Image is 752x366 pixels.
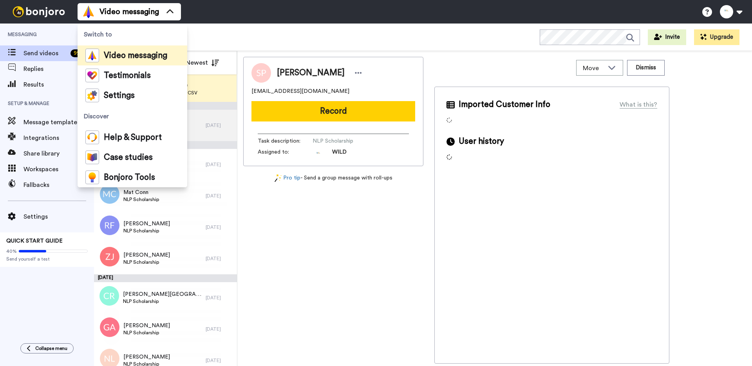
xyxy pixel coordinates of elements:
[23,118,94,127] span: Message template
[459,136,504,147] span: User history
[313,148,324,160] img: db56d3b7-25cc-4860-a3ab-2408422e83c0-1733197158.jpg
[123,259,170,265] span: NLP Scholarship
[78,24,187,45] span: Switch to
[23,212,94,221] span: Settings
[20,343,74,353] button: Collapse menu
[104,154,153,161] span: Case studies
[313,137,387,145] span: NLP Scholarship
[78,105,187,127] span: Discover
[206,357,233,364] div: [DATE]
[123,330,170,336] span: NLP Scholarship
[332,148,347,160] span: WILD
[123,251,170,259] span: [PERSON_NAME]
[459,99,550,111] span: Imported Customer Info
[275,174,300,182] a: Pro tip
[180,55,225,71] button: Newest
[100,216,119,235] img: rf.png
[9,6,68,17] img: bj-logo-header-white.svg
[23,49,67,58] span: Send videos
[104,174,155,181] span: Bonjoro Tools
[6,256,88,262] span: Send yourself a test
[23,149,94,158] span: Share library
[206,255,233,262] div: [DATE]
[123,353,170,361] span: [PERSON_NAME]
[251,101,415,121] button: Record
[85,170,99,184] img: bj-tools-colored.svg
[104,134,162,141] span: Help & Support
[627,60,665,76] button: Dismiss
[78,127,187,147] a: Help & Support
[123,188,159,196] span: Mat Conn
[78,85,187,105] a: Settings
[123,220,170,228] span: [PERSON_NAME]
[99,286,119,306] img: cr.png
[258,137,313,145] span: Task description :
[694,29,739,45] button: Upgrade
[123,196,159,203] span: NLP Scholarship
[123,322,170,330] span: [PERSON_NAME]
[78,65,187,85] a: Testimonials
[6,238,63,244] span: QUICK START GUIDE
[78,147,187,167] a: Case studies
[85,49,99,62] img: vm-color.svg
[648,29,686,45] button: Invite
[583,63,604,73] span: Move
[6,248,17,254] span: 40%
[123,290,202,298] span: [PERSON_NAME][GEOGRAPHIC_DATA]
[251,63,271,83] img: Image of Samantha Phelvin
[23,64,94,74] span: Replies
[85,89,99,102] img: settings-colored.svg
[104,52,167,60] span: Video messaging
[35,345,67,352] span: Collapse menu
[251,87,349,95] span: [EMAIL_ADDRESS][DOMAIN_NAME]
[206,122,233,129] div: [DATE]
[82,5,95,18] img: vm-color.svg
[70,49,86,57] div: 99 +
[123,298,202,304] span: NLP Scholarship
[23,133,79,143] span: Integrations
[78,167,187,187] a: Bonjoro Tools
[85,69,99,82] img: tm-color.svg
[206,193,233,199] div: [DATE]
[206,326,233,332] div: [DATE]
[620,100,657,109] div: What is this?
[243,174,423,182] div: - Send a group message with roll-ups
[258,148,313,160] span: Assigned to:
[23,165,94,174] span: Workspaces
[123,228,170,234] span: NLP Scholarship
[23,180,94,190] span: Fallbacks
[23,80,94,89] span: Results
[99,6,159,17] span: Video messaging
[78,45,187,65] a: Video messaging
[94,274,237,282] div: [DATE]
[104,92,135,100] span: Settings
[100,247,119,266] img: zj.png
[206,224,233,230] div: [DATE]
[85,150,99,164] img: case-study-colored.svg
[275,174,282,182] img: magic-wand.svg
[100,184,119,204] img: mc.png
[206,161,233,168] div: [DATE]
[206,295,233,301] div: [DATE]
[277,67,345,79] span: [PERSON_NAME]
[104,72,151,80] span: Testimonials
[85,130,99,144] img: help-and-support-colored.svg
[100,317,119,337] img: ga.png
